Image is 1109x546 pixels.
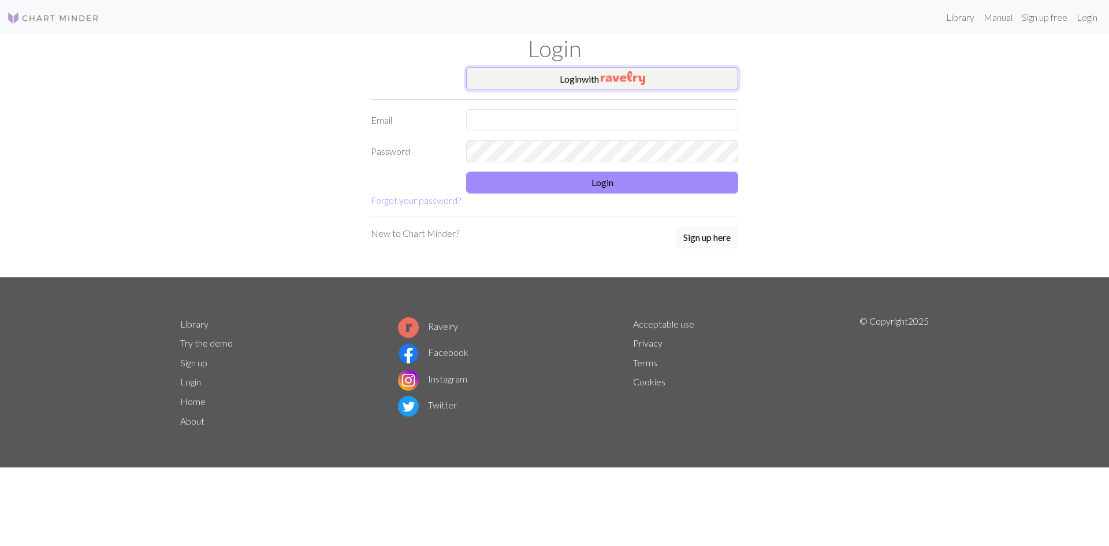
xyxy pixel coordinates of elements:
label: Password [364,140,459,162]
h1: Login [173,35,936,62]
button: Loginwith [466,67,738,90]
p: © Copyright 2025 [859,314,929,431]
a: About [180,415,204,426]
a: Terms [633,357,657,368]
label: Email [364,109,459,131]
button: Sign up here [676,226,738,248]
a: Library [180,318,209,329]
a: Login [1072,6,1102,29]
img: Ravelry [601,71,645,85]
a: Facebook [398,347,468,358]
a: Sign up free [1017,6,1072,29]
a: Forgot your password? [371,195,461,206]
a: Sign up [180,357,207,368]
button: Login [466,172,738,194]
p: New to Chart Minder? [371,226,459,240]
a: Privacy [633,337,663,348]
img: Ravelry logo [398,317,419,338]
a: Home [180,396,206,407]
a: Sign up here [676,226,738,250]
a: Login [180,376,201,387]
a: Cookies [633,376,665,387]
img: Logo [7,11,99,25]
img: Instagram logo [398,370,419,391]
a: Library [941,6,979,29]
a: Try the demo [180,337,233,348]
a: Twitter [398,399,457,410]
a: Instagram [398,373,467,384]
a: Manual [979,6,1017,29]
a: Ravelry [398,321,458,332]
a: Acceptable use [633,318,694,329]
img: Twitter logo [398,396,419,417]
img: Facebook logo [398,343,419,364]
